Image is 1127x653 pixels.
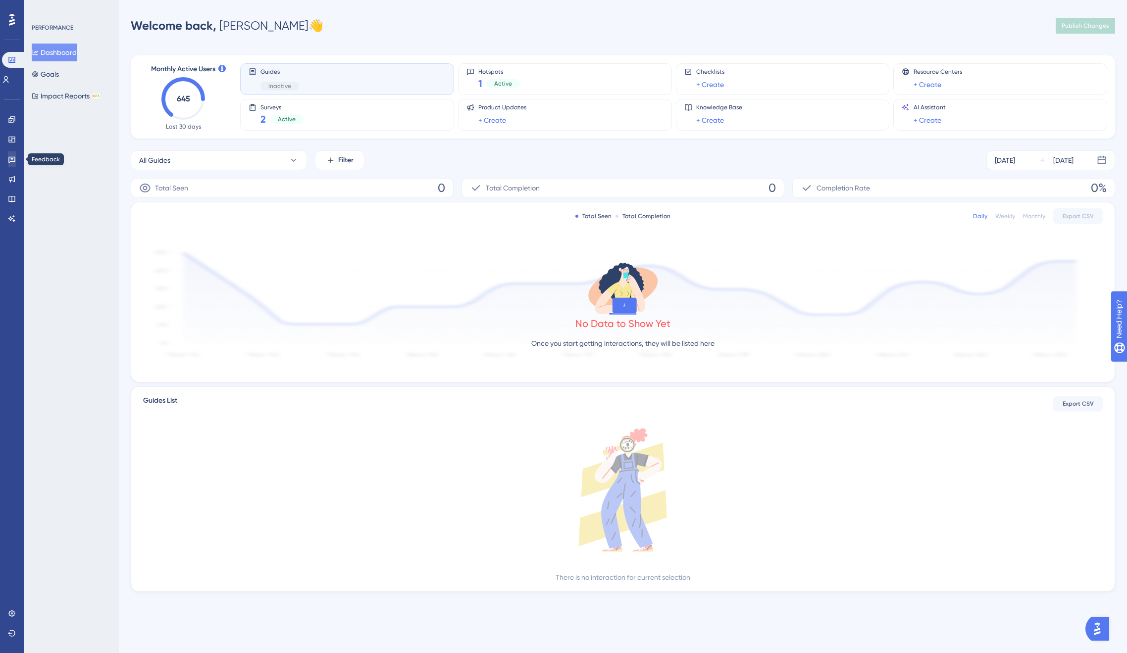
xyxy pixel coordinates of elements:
span: Publish Changes [1062,22,1109,30]
div: No Data to Show Yet [575,317,670,330]
p: Once you start getting interactions, they will be listed here [531,337,715,349]
iframe: UserGuiding AI Assistant Launcher [1085,614,1115,644]
span: Hotspots [478,68,520,75]
div: [DATE] [1053,154,1074,166]
span: AI Assistant [914,103,946,111]
span: Guides List [143,395,177,413]
span: Active [278,115,296,123]
div: BETA [92,93,101,98]
span: All Guides [139,154,170,166]
div: There is no interaction for current selection [556,571,690,583]
button: All Guides [131,150,307,170]
button: Filter [315,150,364,170]
span: 2 [260,112,266,126]
span: Resource Centers [914,68,962,76]
span: Active [494,80,512,88]
div: Weekly [995,212,1015,220]
span: 0 [438,180,445,196]
a: + Create [914,79,941,91]
span: Monthly Active Users [151,63,215,75]
button: Goals [32,65,59,83]
span: Knowledge Base [696,103,742,111]
button: Export CSV [1053,208,1103,224]
a: + Create [478,114,506,126]
button: Dashboard [32,44,77,61]
a: + Create [696,79,724,91]
span: Need Help? [23,2,62,14]
span: 0 [768,180,776,196]
div: [DATE] [995,154,1015,166]
span: Checklists [696,68,724,76]
button: Publish Changes [1056,18,1115,34]
span: Total Seen [155,182,188,194]
span: Export CSV [1063,212,1094,220]
div: Total Completion [615,212,670,220]
span: 1 [478,77,482,91]
div: PERFORMANCE [32,24,73,32]
div: [PERSON_NAME] 👋 [131,18,323,34]
button: Export CSV [1053,396,1103,412]
button: Impact ReportsBETA [32,87,101,105]
span: Total Completion [486,182,540,194]
span: Surveys [260,103,304,110]
span: Guides [260,68,299,76]
div: Total Seen [575,212,612,220]
span: 0% [1091,180,1107,196]
a: + Create [914,114,941,126]
div: Monthly [1023,212,1045,220]
span: Product Updates [478,103,526,111]
span: Completion Rate [817,182,870,194]
span: Welcome back, [131,18,216,33]
span: Inactive [268,82,291,90]
div: Daily [973,212,987,220]
text: 645 [177,94,190,103]
span: Last 30 days [166,123,201,131]
a: + Create [696,114,724,126]
span: Filter [338,154,354,166]
span: Export CSV [1063,400,1094,408]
